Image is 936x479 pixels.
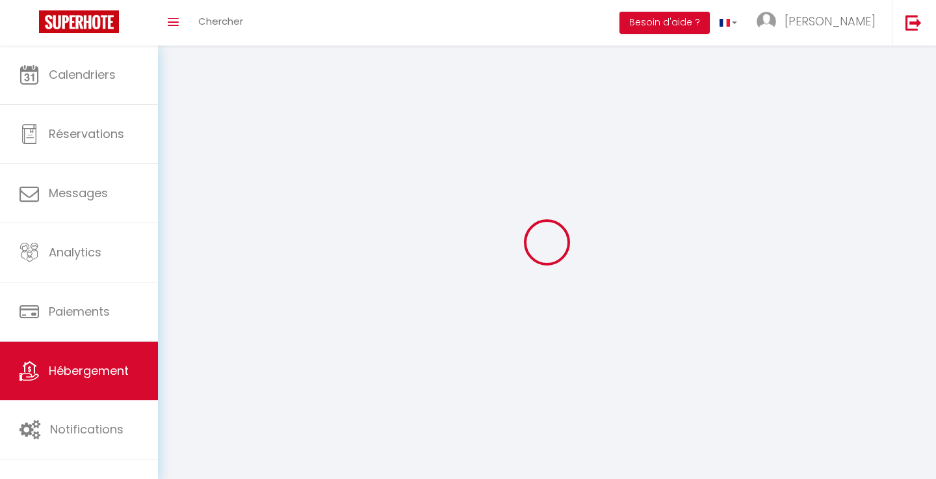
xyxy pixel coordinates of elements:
[198,14,243,28] span: Chercher
[785,13,876,29] span: [PERSON_NAME]
[49,126,124,142] span: Réservations
[905,14,922,31] img: logout
[49,244,101,260] span: Analytics
[49,363,129,379] span: Hébergement
[49,185,108,201] span: Messages
[39,10,119,33] img: Super Booking
[757,12,776,31] img: ...
[49,66,116,83] span: Calendriers
[619,12,710,34] button: Besoin d'aide ?
[50,421,123,437] span: Notifications
[10,5,49,44] button: Ouvrir le widget de chat LiveChat
[49,303,110,320] span: Paiements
